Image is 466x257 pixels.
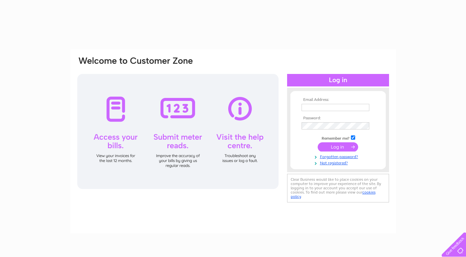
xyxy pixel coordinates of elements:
th: Email Address: [300,98,376,102]
th: Password: [300,116,376,121]
input: Submit [318,142,358,152]
a: Forgotten password? [302,153,376,159]
a: Not registered? [302,159,376,166]
div: Clear Business would like to place cookies on your computer to improve your experience of the sit... [287,174,389,202]
td: Remember me? [300,134,376,141]
a: cookies policy [291,190,376,199]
